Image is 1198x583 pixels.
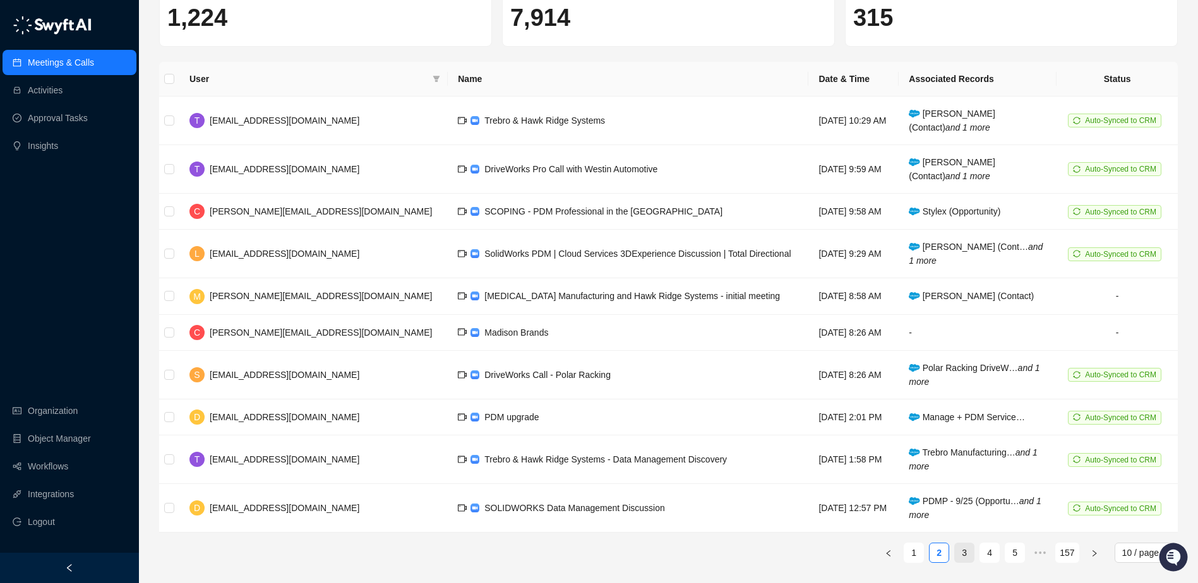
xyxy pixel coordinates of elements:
button: left [878,543,899,563]
li: Next 5 Pages [1030,543,1050,563]
span: Auto-Synced to CRM [1085,413,1156,422]
span: Manage + PDM Service… [909,412,1025,422]
span: [EMAIL_ADDRESS][DOMAIN_NAME] [210,370,359,380]
span: [PERSON_NAME][EMAIL_ADDRESS][DOMAIN_NAME] [210,206,432,216]
iframe: Open customer support [1158,541,1192,575]
a: 📶Status [52,172,102,194]
span: Stylex (Opportunity) [909,206,1000,216]
td: [DATE] 8:26 AM [808,351,899,399]
span: video-camera [458,370,467,379]
span: Auto-Synced to CRM [1085,165,1156,174]
a: 4 [980,543,999,562]
li: 2 [929,543,949,563]
button: Start new chat [215,118,230,133]
span: SolidWorks PDM | Cloud Services 3DExperience Discussion | Total Directional [484,249,791,259]
span: sync [1073,117,1081,124]
span: DriveWorks Pro Call with Westin Automotive [484,164,657,174]
span: [MEDICAL_DATA] Manufacturing and Hawk Ridge Systems - initial meeting [484,291,780,301]
span: Auto-Synced to CRM [1085,250,1156,259]
span: video-camera [458,503,467,512]
span: [PERSON_NAME] (Cont… [909,242,1043,266]
a: Organization [28,398,78,423]
span: [EMAIL_ADDRESS][DOMAIN_NAME] [210,249,359,259]
span: [PERSON_NAME] (Contact) [909,109,995,132]
span: video-camera [458,327,467,336]
span: video-camera [458,116,467,125]
div: 📶 [57,178,67,188]
th: Associated Records [899,62,1057,97]
button: right [1084,543,1105,563]
a: Approval Tasks [28,105,88,131]
div: Start new chat [43,114,207,127]
h1: 315 [853,3,1170,32]
td: [DATE] 9:59 AM [808,145,899,194]
span: Auto-Synced to CRM [1085,370,1156,379]
td: - [1057,278,1178,314]
td: [DATE] 1:58 PM [808,435,899,484]
span: sync [1073,165,1081,173]
span: sync [1073,413,1081,421]
span: Trebro & Hawk Ridge Systems - Data Management Discovery [484,454,727,464]
a: Integrations [28,481,74,507]
span: SCOPING - PDM Professional in the [GEOGRAPHIC_DATA] [484,206,722,216]
span: L [195,247,200,261]
span: filter [430,69,443,88]
span: D [194,501,200,515]
li: 1 [904,543,924,563]
span: video-camera [458,249,467,258]
a: Workflows [28,454,68,479]
span: D [194,410,200,424]
li: 3 [954,543,974,563]
a: Activities [28,78,63,103]
span: User [189,72,428,86]
span: Auto-Synced to CRM [1085,208,1156,216]
span: [EMAIL_ADDRESS][DOMAIN_NAME] [210,164,359,174]
span: S [194,368,200,382]
span: T [195,452,200,466]
td: [DATE] 9:29 AM [808,230,899,278]
td: [DATE] 9:58 AM [808,194,899,230]
span: 10 / page [1122,543,1170,562]
img: 5124521997842_fc6d7dfcefe973c2e489_88.png [13,114,35,137]
span: [EMAIL_ADDRESS][DOMAIN_NAME] [210,503,359,513]
img: Swyft AI [13,13,38,38]
td: [DATE] 10:29 AM [808,97,899,145]
img: zoom-DkfWWZB2.png [470,207,479,216]
span: logout [13,517,21,526]
span: PDMP - 9/25 (Opportu… [909,496,1041,520]
span: filter [433,75,440,83]
span: Trebro Manufacturing… [909,447,1038,471]
span: [PERSON_NAME][EMAIL_ADDRESS][DOMAIN_NAME] [210,327,432,338]
span: sync [1073,371,1081,379]
span: video-camera [458,413,467,421]
td: [DATE] 2:01 PM [808,399,899,435]
span: [EMAIL_ADDRESS][DOMAIN_NAME] [210,115,359,126]
i: and 1 more [909,363,1039,387]
h1: 7,914 [510,3,827,32]
td: [DATE] 8:58 AM [808,278,899,314]
li: 4 [979,543,1000,563]
a: Object Manager [28,426,91,451]
span: Auto-Synced to CRM [1085,504,1156,513]
a: 1 [904,543,923,562]
li: 5 [1005,543,1025,563]
span: video-camera [458,455,467,464]
span: PDM upgrade [484,412,539,422]
th: Name [448,62,808,97]
img: zoom-DkfWWZB2.png [470,503,479,512]
span: sync [1073,208,1081,215]
td: [DATE] 8:26 AM [808,315,899,351]
span: Logout [28,509,55,534]
img: zoom-DkfWWZB2.png [470,165,479,174]
a: 📚Docs [8,172,52,194]
span: M [193,290,201,303]
h1: 1,224 [167,3,484,32]
span: Polar Racking DriveW… [909,363,1039,387]
a: 157 [1056,543,1078,562]
span: sync [1073,504,1081,512]
img: zoom-DkfWWZB2.png [470,370,479,379]
a: 3 [955,543,974,562]
span: DriveWorks Call - Polar Racking [484,370,611,380]
div: Page Size [1115,543,1178,563]
span: left [65,563,74,572]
